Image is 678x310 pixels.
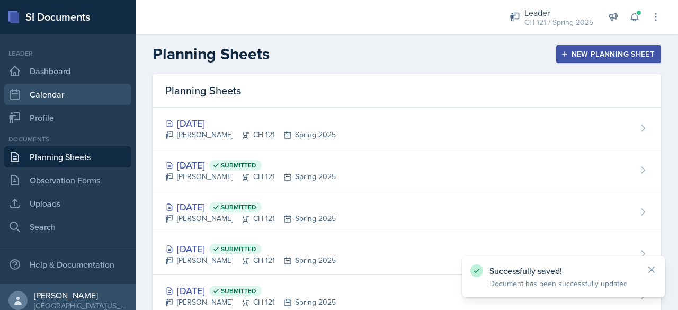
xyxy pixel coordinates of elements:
[165,116,336,130] div: [DATE]
[221,203,256,211] span: Submitted
[165,171,336,182] div: [PERSON_NAME] CH 121 Spring 2025
[4,170,131,191] a: Observation Forms
[153,233,661,275] a: [DATE] Submitted [PERSON_NAME]CH 121Spring 2025
[221,161,256,170] span: Submitted
[221,287,256,295] span: Submitted
[34,290,127,300] div: [PERSON_NAME]
[165,158,336,172] div: [DATE]
[165,200,336,214] div: [DATE]
[4,49,131,58] div: Leader
[153,149,661,191] a: [DATE] Submitted [PERSON_NAME]CH 121Spring 2025
[563,50,654,58] div: New Planning Sheet
[489,278,638,289] p: Document has been successfully updated
[4,135,131,144] div: Documents
[524,17,593,28] div: CH 121 / Spring 2025
[153,74,661,108] div: Planning Sheets
[165,255,336,266] div: [PERSON_NAME] CH 121 Spring 2025
[4,107,131,128] a: Profile
[165,129,336,140] div: [PERSON_NAME] CH 121 Spring 2025
[4,60,131,82] a: Dashboard
[165,297,336,308] div: [PERSON_NAME] CH 121 Spring 2025
[165,284,336,298] div: [DATE]
[153,191,661,233] a: [DATE] Submitted [PERSON_NAME]CH 121Spring 2025
[221,245,256,253] span: Submitted
[556,45,661,63] button: New Planning Sheet
[165,242,336,256] div: [DATE]
[153,45,270,64] h2: Planning Sheets
[4,254,131,275] div: Help & Documentation
[153,108,661,149] a: [DATE] [PERSON_NAME]CH 121Spring 2025
[489,265,638,276] p: Successfully saved!
[165,213,336,224] div: [PERSON_NAME] CH 121 Spring 2025
[4,84,131,105] a: Calendar
[4,193,131,214] a: Uploads
[4,216,131,237] a: Search
[524,6,593,19] div: Leader
[4,146,131,167] a: Planning Sheets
